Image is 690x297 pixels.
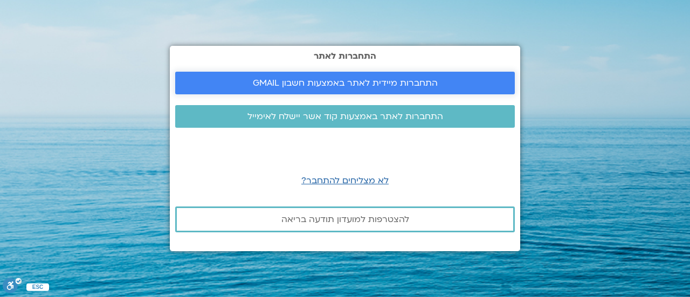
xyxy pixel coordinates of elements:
a: התחברות לאתר באמצעות קוד אשר יישלח לאימייל [175,105,515,128]
h2: התחברות לאתר [175,51,515,61]
a: התחברות מיידית לאתר באמצעות חשבון GMAIL [175,72,515,94]
span: להצטרפות למועדון תודעה בריאה [281,215,409,224]
a: לא מצליחים להתחבר? [301,175,389,187]
span: התחברות מיידית לאתר באמצעות חשבון GMAIL [253,78,438,88]
a: להצטרפות למועדון תודעה בריאה [175,206,515,232]
span: התחברות לאתר באמצעות קוד אשר יישלח לאימייל [247,112,443,121]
